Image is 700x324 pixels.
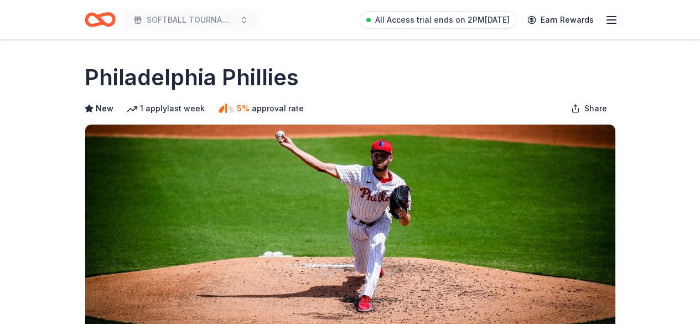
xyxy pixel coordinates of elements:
[85,7,116,33] a: Home
[85,62,299,93] h1: Philadelphia Phillies
[237,102,250,115] span: 5%
[584,102,607,115] span: Share
[252,102,304,115] span: approval rate
[147,13,235,27] span: SOFTBALL TOURNAMENT 10U
[375,13,510,27] span: All Access trial ends on 2PM[DATE]
[125,9,257,31] button: SOFTBALL TOURNAMENT 10U
[360,11,516,29] a: All Access trial ends on 2PM[DATE]
[127,102,205,115] div: 1 apply last week
[562,97,616,120] button: Share
[96,102,113,115] span: New
[521,10,600,30] a: Earn Rewards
